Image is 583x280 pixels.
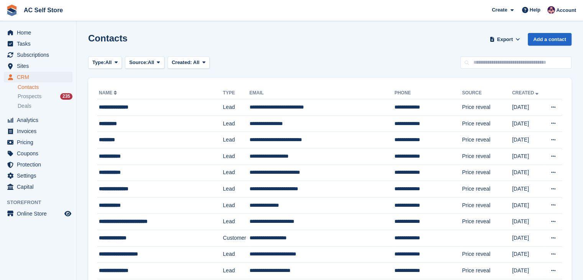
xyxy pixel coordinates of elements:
[60,93,72,100] div: 235
[17,61,63,71] span: Sites
[92,59,105,66] span: Type:
[462,214,512,230] td: Price reveal
[462,132,512,148] td: Price reveal
[223,99,249,116] td: Lead
[223,165,249,181] td: Lead
[394,87,462,99] th: Phone
[17,115,63,125] span: Analytics
[462,165,512,181] td: Price reveal
[17,38,63,49] span: Tasks
[512,115,544,132] td: [DATE]
[193,59,200,65] span: All
[492,6,507,14] span: Create
[512,246,544,263] td: [DATE]
[88,33,128,43] h1: Contacts
[17,27,63,38] span: Home
[99,90,118,96] a: Name
[223,87,249,99] th: Type
[530,6,540,14] span: Help
[18,102,31,110] span: Deals
[63,209,72,218] a: Preview store
[4,181,72,192] a: menu
[223,214,249,230] td: Lead
[250,87,394,99] th: Email
[462,197,512,214] td: Price reveal
[88,56,122,69] button: Type: All
[4,27,72,38] a: menu
[223,263,249,279] td: Lead
[462,99,512,116] td: Price reveal
[17,170,63,181] span: Settings
[223,197,249,214] td: Lead
[4,159,72,170] a: menu
[4,49,72,60] a: menu
[17,126,63,137] span: Invoices
[4,126,72,137] a: menu
[6,5,18,16] img: stora-icon-8386f47178a22dfd0bd8f6a31ec36ba5ce8667c1dd55bd0f319d3a0aa187defe.svg
[462,181,512,198] td: Price reveal
[148,59,154,66] span: All
[223,148,249,165] td: Lead
[4,148,72,159] a: menu
[129,59,148,66] span: Source:
[547,6,555,14] img: Ted Cox
[462,148,512,165] td: Price reveal
[223,132,249,148] td: Lead
[223,246,249,263] td: Lead
[462,246,512,263] td: Price reveal
[17,148,63,159] span: Coupons
[528,33,572,46] a: Add a contact
[172,59,192,65] span: Created:
[18,102,72,110] a: Deals
[488,33,522,46] button: Export
[21,4,66,16] a: AC Self Store
[18,92,72,100] a: Prospects 235
[512,165,544,181] td: [DATE]
[125,56,164,69] button: Source: All
[512,181,544,198] td: [DATE]
[17,181,63,192] span: Capital
[17,72,63,82] span: CRM
[17,159,63,170] span: Protection
[462,115,512,132] td: Price reveal
[17,137,63,148] span: Pricing
[4,115,72,125] a: menu
[223,181,249,198] td: Lead
[4,170,72,181] a: menu
[497,36,513,43] span: Export
[512,214,544,230] td: [DATE]
[4,208,72,219] a: menu
[4,137,72,148] a: menu
[556,7,576,14] span: Account
[512,263,544,279] td: [DATE]
[105,59,112,66] span: All
[512,132,544,148] td: [DATE]
[223,230,249,246] td: Customer
[168,56,210,69] button: Created: All
[4,61,72,71] a: menu
[512,230,544,246] td: [DATE]
[17,208,63,219] span: Online Store
[512,99,544,116] td: [DATE]
[18,84,72,91] a: Contacts
[4,38,72,49] a: menu
[512,197,544,214] td: [DATE]
[17,49,63,60] span: Subscriptions
[7,199,76,206] span: Storefront
[512,148,544,165] td: [DATE]
[4,72,72,82] a: menu
[462,87,512,99] th: Source
[512,90,540,96] a: Created
[462,263,512,279] td: Price reveal
[223,115,249,132] td: Lead
[18,93,41,100] span: Prospects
